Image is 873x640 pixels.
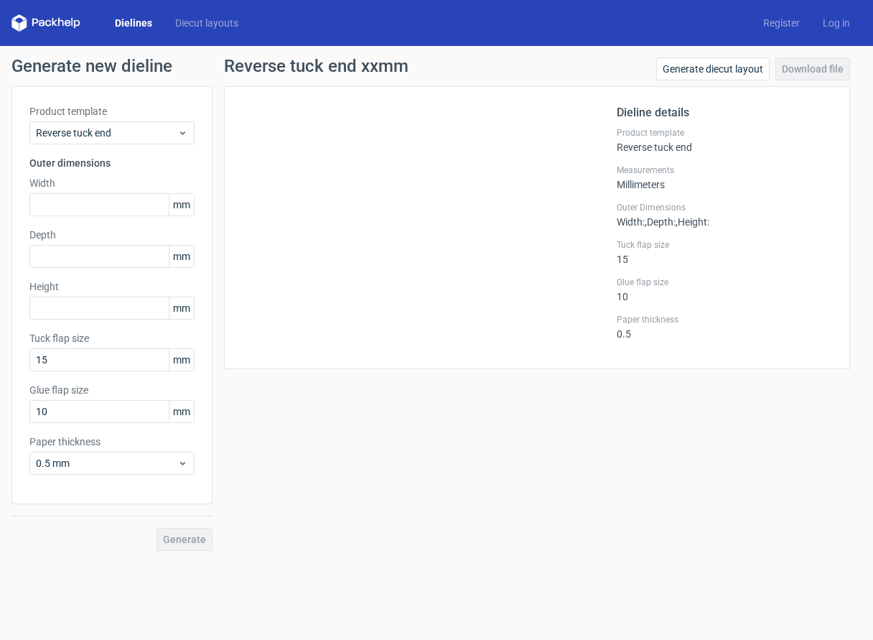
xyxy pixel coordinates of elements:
[169,401,194,422] span: mm
[169,246,194,267] span: mm
[29,104,195,119] label: Product template
[617,104,832,121] h2: Dieline details
[29,156,195,170] h3: Outer dimensions
[617,314,832,325] label: Paper thickness
[164,16,250,30] a: Diecut layouts
[676,216,709,228] span: , Height :
[617,127,832,139] label: Product template
[169,194,194,215] span: mm
[36,456,177,470] span: 0.5 mm
[617,127,832,153] div: Reverse tuck end
[617,277,832,302] div: 10
[617,202,832,213] label: Outer Dimensions
[617,164,832,190] div: Millimeters
[29,279,195,294] label: Height
[224,57,409,75] h1: Reverse tuck end xxmm
[29,228,195,242] label: Depth
[617,314,832,340] div: 0.5
[617,239,832,265] div: 15
[617,239,832,251] label: Tuck flap size
[11,57,862,75] h1: Generate new dieline
[752,16,811,30] a: Register
[29,435,195,449] label: Paper thickness
[656,57,770,80] a: Generate diecut layout
[617,164,832,176] label: Measurements
[811,16,862,30] a: Log in
[29,383,195,397] label: Glue flap size
[36,126,177,140] span: Reverse tuck end
[169,349,194,371] span: mm
[617,216,645,228] span: Width :
[169,297,194,319] span: mm
[617,277,832,288] label: Glue flap size
[29,176,195,190] label: Width
[645,216,676,228] span: , Depth :
[29,331,195,345] label: Tuck flap size
[103,16,164,30] a: Dielines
